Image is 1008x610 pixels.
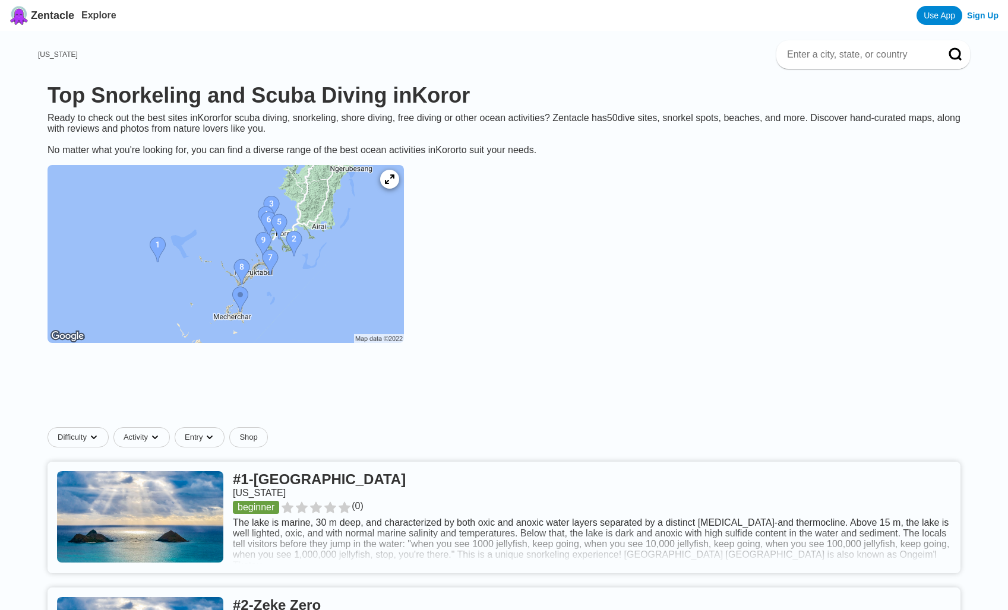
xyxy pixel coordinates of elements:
img: Koror dive site map [48,165,404,343]
a: Use App [917,6,962,25]
a: Koror dive site map [38,155,413,355]
a: Explore [81,10,116,20]
a: Sign Up [967,11,998,20]
input: Enter a city, state, or country [786,49,932,61]
h1: Top Snorkeling and Scuba Diving in Koror [48,83,960,108]
a: Zentacle logoZentacle [10,6,74,25]
span: Entry [185,433,203,442]
span: Activity [124,433,148,442]
span: Zentacle [31,9,74,22]
a: Shop [229,427,267,447]
a: [US_STATE] [38,50,78,59]
img: dropdown caret [205,433,214,442]
img: dropdown caret [89,433,99,442]
span: Difficulty [58,433,87,442]
button: Difficultydropdown caret [48,427,113,447]
div: Ready to check out the best sites in Koror for scuba diving, snorkeling, shore diving, free divin... [38,113,970,155]
img: Zentacle logo [10,6,29,25]
img: dropdown caret [150,433,160,442]
button: Entrydropdown caret [175,427,229,447]
button: Activitydropdown caret [113,427,175,447]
